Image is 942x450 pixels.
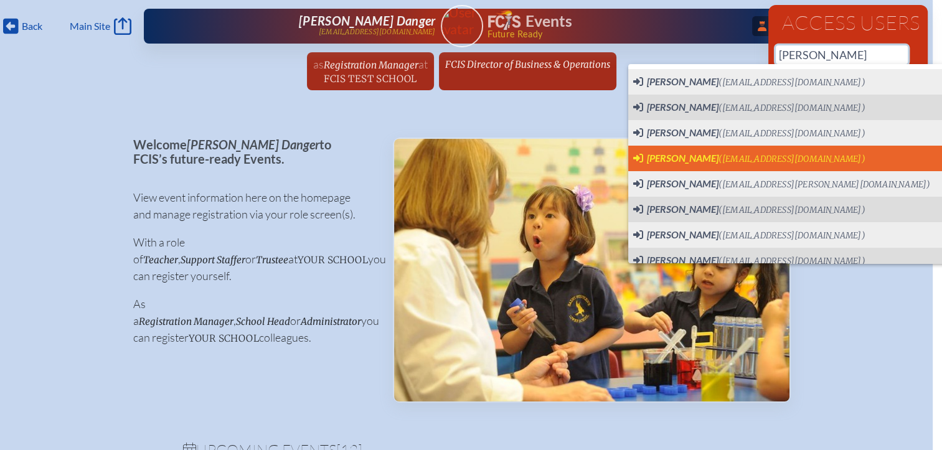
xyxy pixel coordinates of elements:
span: [PERSON_NAME] [647,203,718,215]
span: Trustee [256,254,288,266]
span: ([EMAIL_ADDRESS][DOMAIN_NAME]) [718,230,865,241]
span: [PERSON_NAME] Danger [299,13,435,28]
span: Switch User [633,203,865,217]
span: ([EMAIL_ADDRESS][DOMAIN_NAME]) [718,256,865,266]
span: Administrator [301,316,361,327]
span: at [418,57,428,71]
span: Switch User [633,177,931,191]
span: Back [22,20,42,32]
span: [PERSON_NAME] [647,126,718,138]
span: your school [189,332,259,344]
a: User Avatar [441,5,483,47]
span: Main Site [70,20,110,32]
span: Registration Manager [139,316,233,327]
span: ([EMAIL_ADDRESS][PERSON_NAME][DOMAIN_NAME]) [718,179,931,190]
span: as [313,57,324,71]
span: ([EMAIL_ADDRESS][DOMAIN_NAME]) [718,77,865,88]
p: [EMAIL_ADDRESS][DOMAIN_NAME] [319,28,436,36]
p: View event information here on the homepage and manage registration via your role screen(s). [133,189,373,223]
a: FCIS Director of Business & Operations [440,52,615,76]
span: [PERSON_NAME] [647,75,718,87]
span: [PERSON_NAME] [647,177,718,189]
a: Main Site [70,17,131,35]
span: Switch User [633,254,865,268]
span: Switch User [633,101,865,115]
p: Welcome to FCIS’s future-ready Events. [133,138,373,166]
span: ([EMAIL_ADDRESS][DOMAIN_NAME]) [718,205,865,215]
span: [PERSON_NAME] Danger [187,137,319,152]
span: ([EMAIL_ADDRESS][DOMAIN_NAME]) [718,103,865,113]
span: [PERSON_NAME] [647,152,718,164]
span: School Head [236,316,290,327]
span: Switch User [633,152,865,166]
span: FCIS Test School [324,73,417,85]
span: [PERSON_NAME] [647,228,718,240]
span: ([EMAIL_ADDRESS][DOMAIN_NAME]) [718,128,865,139]
a: asRegistration ManageratFCIS Test School [308,52,433,90]
span: Registration Manager [324,59,418,71]
div: FCIS Events — Future ready [488,10,740,39]
span: your school [298,254,368,266]
span: ([EMAIL_ADDRESS][DOMAIN_NAME]) [718,154,865,164]
span: Switch User [633,75,865,89]
img: User Avatar [435,4,488,37]
img: Events [394,139,789,401]
a: [PERSON_NAME] Danger[EMAIL_ADDRESS][DOMAIN_NAME] [184,14,436,39]
h1: Access Users [776,12,920,32]
p: As a , or you can register colleagues. [133,296,373,346]
p: With a role of , or at you can register yourself. [133,234,373,284]
span: Switch User [633,126,865,140]
span: Support Staffer [181,254,245,266]
span: Switch User [633,228,865,242]
span: Future Ready [487,30,740,39]
span: [PERSON_NAME] [647,101,718,113]
input: Person’s name or email [776,45,908,64]
span: [PERSON_NAME] [647,254,718,266]
span: Teacher [143,254,178,266]
span: FCIS Director of Business & Operations [445,59,610,70]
